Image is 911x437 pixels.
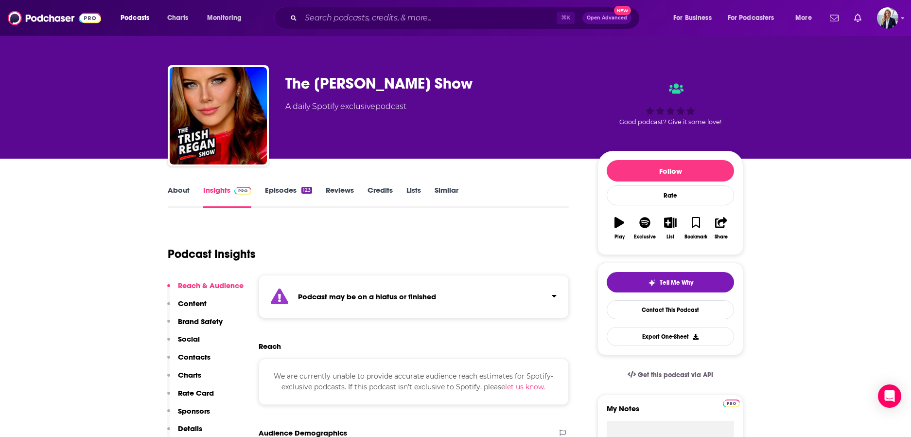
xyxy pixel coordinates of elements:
span: Podcasts [121,11,149,25]
span: Open Advanced [587,16,627,20]
button: Bookmark [683,211,708,246]
a: Similar [435,185,458,208]
div: Good podcast? Give it some love! [597,74,743,134]
p: Reach & Audience [178,281,244,290]
a: Contact This Podcast [607,300,734,319]
span: Charts [167,11,188,25]
a: About [168,185,190,208]
h2: Reach [259,342,281,351]
div: Bookmark [684,234,707,240]
button: open menu [114,10,162,26]
span: Get this podcast via API [638,371,713,379]
p: Social [178,334,200,344]
p: Charts [178,370,201,380]
label: My Notes [607,404,734,421]
a: Show notifications dropdown [826,10,842,26]
p: Sponsors [178,406,210,416]
button: open menu [721,10,788,26]
span: For Business [673,11,712,25]
button: Social [167,334,200,352]
a: Get this podcast via API [620,363,721,387]
button: Show profile menu [877,7,898,29]
img: The Trish Regan Show [170,67,267,164]
button: Charts [167,370,201,388]
h1: Podcast Insights [168,247,256,261]
div: List [666,234,674,240]
span: Logged in as carolynchauncey [877,7,898,29]
button: Follow [607,160,734,182]
span: Good podcast? Give it some love! [619,118,721,126]
a: Charts [161,10,194,26]
button: Sponsors [167,406,210,424]
span: Tell Me Why [660,279,693,287]
button: Exclusive [632,211,657,246]
div: Share [715,234,728,240]
a: Credits [368,185,393,208]
section: Click to expand status details [259,275,569,318]
span: ⌘ K [557,12,575,24]
p: Content [178,299,207,308]
div: Rate [607,185,734,205]
div: Exclusive [634,234,656,240]
p: Details [178,424,202,433]
p: Rate Card [178,388,214,398]
button: List [658,211,683,246]
button: open menu [200,10,254,26]
button: Reach & Audience [167,281,244,299]
button: Content [167,299,207,317]
button: Export One-Sheet [607,327,734,346]
strong: Podcast may be on a hiatus or finished [298,292,436,301]
button: open menu [788,10,824,26]
button: Contacts [167,352,210,370]
div: A daily Spotify exclusive podcast [285,101,406,112]
input: Search podcasts, credits, & more... [301,10,557,26]
span: Monitoring [207,11,242,25]
div: 123 [301,187,312,194]
a: Lists [406,185,421,208]
p: Contacts [178,352,210,362]
a: Episodes123 [265,185,312,208]
a: InsightsPodchaser Pro [203,185,251,208]
button: Open AdvancedNew [582,12,631,24]
a: Reviews [326,185,354,208]
span: New [614,6,631,15]
p: Brand Safety [178,317,223,326]
button: Rate Card [167,388,214,406]
button: tell me why sparkleTell Me Why [607,272,734,292]
div: Play [614,234,625,240]
img: User Profile [877,7,898,29]
span: We are currently unable to provide accurate audience reach estimates for Spotify-exclusive podcas... [274,372,553,391]
a: Show notifications dropdown [850,10,865,26]
a: Pro website [723,398,740,407]
span: More [795,11,812,25]
button: open menu [666,10,724,26]
img: Podchaser Pro [234,187,251,195]
button: let us know. [505,382,545,392]
img: Podchaser Pro [723,400,740,407]
button: Play [607,211,632,246]
div: Open Intercom Messenger [878,384,901,408]
div: Search podcasts, credits, & more... [283,7,649,29]
button: Brand Safety [167,317,223,335]
span: For Podcasters [728,11,774,25]
img: tell me why sparkle [648,279,656,287]
img: Podchaser - Follow, Share and Rate Podcasts [8,9,101,27]
button: Share [709,211,734,246]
